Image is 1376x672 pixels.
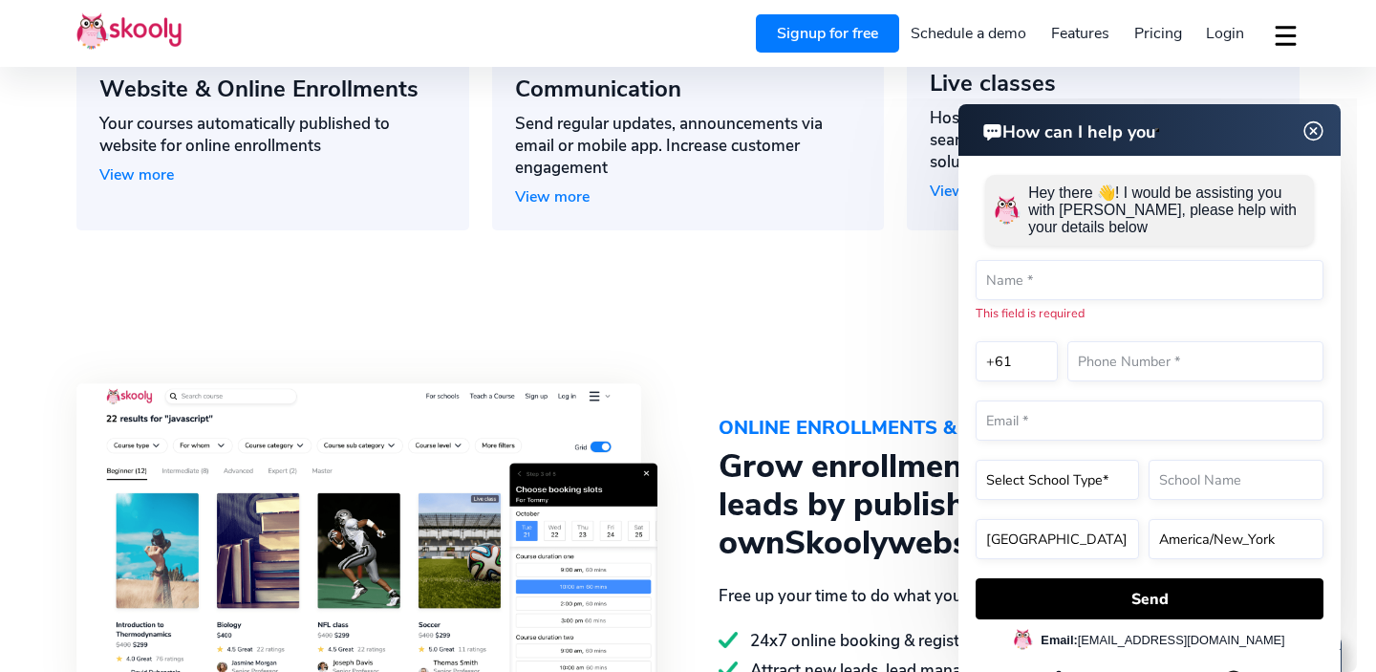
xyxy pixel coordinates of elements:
[756,14,899,53] a: Signup for free
[1134,23,1182,44] span: Pricing
[785,521,888,565] span: Skooly
[1272,13,1300,57] button: dropdown menu
[1206,23,1244,44] span: Login
[719,630,1300,652] div: 24x7 online booking & registrations
[930,69,1277,98] div: Live classes
[515,75,862,103] div: Communication
[719,409,1300,447] div: ONLINE ENROLLMENTS & BOOKINGS
[1122,18,1194,49] a: Pricing
[99,113,446,157] div: Your courses automatically published to website for online enrollments
[1039,18,1122,49] a: Features
[515,113,862,179] div: Send regular updates, announcements via email or mobile app. Increase customer engagement
[719,585,1300,607] div: Free up your time to do what you do best, and automate leads, registrations
[515,186,590,207] span: View more
[1193,18,1257,49] a: Login
[719,447,1300,562] div: Grow enrollments by attracting new leads by publishing your own website
[99,164,174,185] span: View more
[899,18,1040,49] a: Schedule a demo
[99,75,446,103] div: Website & Online Enrollments
[76,12,182,50] img: Skooly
